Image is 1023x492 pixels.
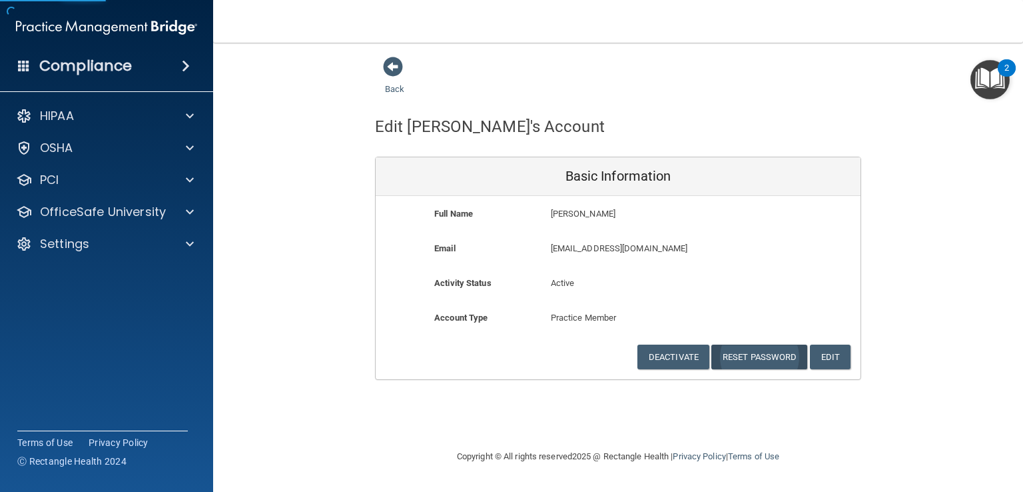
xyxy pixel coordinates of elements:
button: Open Resource Center, 2 new notifications [970,60,1010,99]
a: OSHA [16,140,194,156]
b: Account Type [434,313,488,323]
a: Back [385,68,404,94]
a: Privacy Policy [673,451,725,461]
b: Full Name [434,209,473,219]
span: Ⓒ Rectangle Health 2024 [17,455,127,468]
a: HIPAA [16,108,194,124]
h4: Edit [PERSON_NAME]'s Account [375,118,605,135]
p: Active [551,275,686,291]
b: Email [434,243,456,253]
p: PCI [40,172,59,188]
a: Terms of Use [728,451,779,461]
p: HIPAA [40,108,74,124]
p: [PERSON_NAME] [551,206,763,222]
button: Deactivate [637,345,709,369]
a: OfficeSafe University [16,204,194,220]
p: Practice Member [551,310,686,326]
div: Basic Information [376,157,860,196]
button: Reset Password [711,345,807,369]
b: Activity Status [434,278,492,288]
a: Terms of Use [17,436,73,449]
p: OSHA [40,140,73,156]
p: Settings [40,236,89,252]
div: 2 [1004,68,1009,85]
a: Privacy Policy [89,436,149,449]
a: Settings [16,236,194,252]
img: PMB logo [16,14,197,41]
div: Copyright © All rights reserved 2025 @ Rectangle Health | | [375,435,861,478]
h4: Compliance [39,57,132,75]
p: [EMAIL_ADDRESS][DOMAIN_NAME] [551,241,763,257]
a: PCI [16,172,194,188]
p: OfficeSafe University [40,204,166,220]
iframe: Drift Widget Chat Controller [793,399,1007,452]
button: Edit [810,345,851,369]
